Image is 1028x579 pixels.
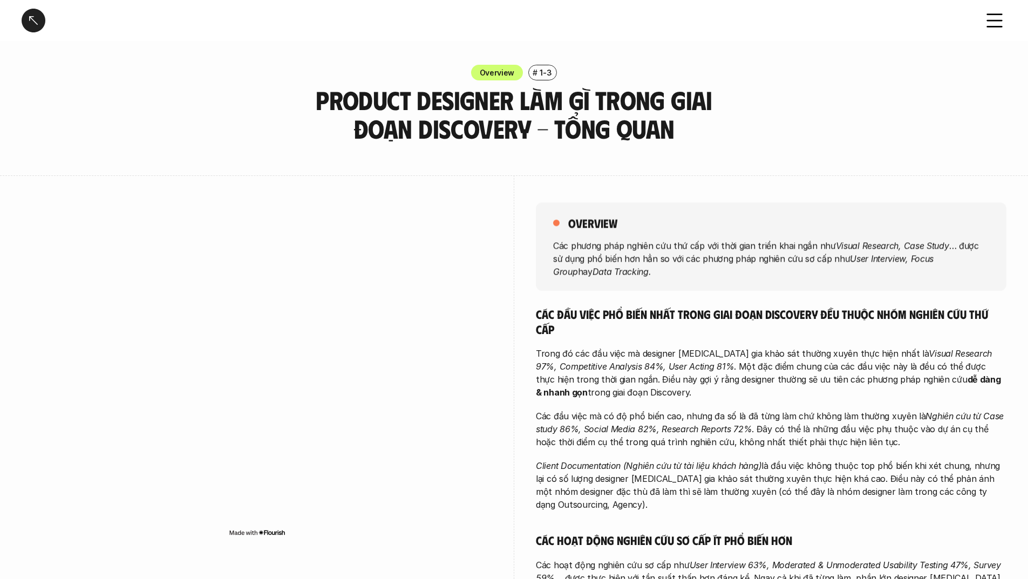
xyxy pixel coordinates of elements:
p: 1-3 [540,67,552,78]
em: Data Tracking. [593,265,651,276]
iframe: Interactive or visual content [22,202,492,526]
p: Các phương pháp nghiên cứu thứ cấp với thời gian triển khai ngắn như … được sử dụng phổ biến hơn ... [553,239,989,277]
h3: Product Designer làm gì trong giai đoạn Discovery - Tổng quan [285,86,744,143]
h5: Các đầu việc phổ biến nhất trong giai đoạn Discovery đều thuộc nhóm nghiên cứu thứ cấp [536,306,1006,336]
p: Trong đó các đầu việc mà designer [MEDICAL_DATA] gia khảo sát thường xuyên thực hiện nhất là . Mộ... [536,347,1006,399]
h5: overview [568,215,617,230]
img: Made with Flourish [229,528,285,537]
em: Client Documentation (Nghiên cứu từ tài liệu khách hàng) [536,460,761,471]
h6: # [533,69,537,77]
em: Visual Research, Case Study [836,240,949,250]
p: là đầu việc không thuộc top phổ biến khi xét chung, nhưng lại có số lượng designer [MEDICAL_DATA]... [536,459,1006,511]
p: Overview [480,67,515,78]
em: User Interview, Focus Group [553,253,936,276]
p: Các đầu việc mà có độ phổ biến cao, nhưng đa số là đã từng làm chứ không làm thường xuyên là . Đâ... [536,410,1006,448]
h5: Các hoạt động nghiên cứu sơ cấp ít phổ biến hơn [536,533,1006,548]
